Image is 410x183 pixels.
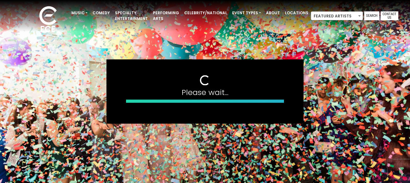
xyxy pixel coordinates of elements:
img: ece_new_logo_whitev2-1.png [32,4,64,35]
a: Event Types [230,8,263,18]
h4: Please wait... [126,88,284,97]
a: Celebrity/National [182,8,230,18]
span: Featured Artists [311,12,363,21]
a: Contact Us [381,11,398,20]
a: Search [364,11,379,20]
a: Specialty Entertainment [112,8,150,24]
a: About [263,8,282,18]
a: Comedy [90,8,112,18]
a: Performing Arts [150,8,182,24]
a: Locations [282,8,311,18]
a: Music [69,8,90,18]
span: Featured Artists [311,11,363,20]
